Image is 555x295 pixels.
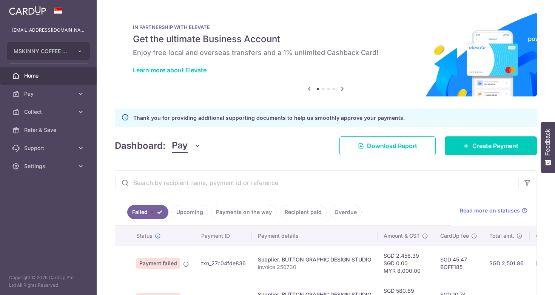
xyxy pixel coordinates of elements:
p: Thank you for providing additional supporting documents to help us smoothly approve your payments. [133,113,405,122]
span: Feedback [544,129,551,156]
span: Create Payment [472,141,518,150]
h5: Get the ultimate Business Account [133,33,519,45]
span: Payment failed [136,258,180,269]
img: CardUp [9,6,46,15]
span: Pay [24,90,74,98]
img: Renovation banner [115,12,537,96]
button: MSKINNY COFFEE PTE. LTD. [7,42,90,60]
p: IN PARTNERSHIP WITH ELEVATE [133,24,519,30]
span: Support [24,144,74,152]
span: Download Report [367,141,417,150]
button: Feedback - Show survey [541,122,555,173]
button: Pay [172,139,201,153]
span: Amount & GST [384,232,420,240]
th: Payment ID [195,226,252,246]
a: Create Payment [445,136,537,155]
span: MSKINNY COFFEE PTE. LTD. [14,47,69,55]
span: Refer & Save [24,126,74,134]
div: Supplier. BUTTON GRAPHIC DESIGN STUDIO [258,256,372,263]
h4: Dashboard: [115,139,166,153]
a: Recipient paid [280,205,327,219]
td: SGD 2,501.86 [483,246,530,281]
p: [EMAIL_ADDRESS][DOMAIN_NAME] [12,26,85,34]
h6: Enjoy free local and overseas transfers and a 1% unlimited Cashback Card! [133,48,519,57]
span: Read more on statuses [460,207,520,214]
iframe: Opens a widget where you can find more information [506,272,547,291]
a: Read more on statuses [460,207,527,214]
span: Home [24,72,74,79]
p: invoice 250730 [258,263,372,271]
span: CardUp fee [440,232,469,240]
span: Total amt. [489,232,514,240]
a: Payments on the way [211,205,277,219]
span: Collect [24,108,74,116]
a: Failed [127,205,168,219]
a: Overdue [330,205,362,219]
input: Search by recipient name, payment id or reference [115,171,518,195]
td: txn_27c04fde836 [195,246,252,281]
span: Settings [24,162,74,170]
a: Download Report [339,136,436,155]
th: Payment details [252,226,378,246]
a: Upcoming [171,205,208,219]
td: SGD 2,456.39 SGD 0.00 MYR 8,000.00 [378,246,434,281]
a: Learn more about Elevate [133,66,207,74]
td: SGD 45.47 BOFF185 [434,246,483,281]
span: Pay [172,139,188,153]
span: Status [136,232,153,240]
